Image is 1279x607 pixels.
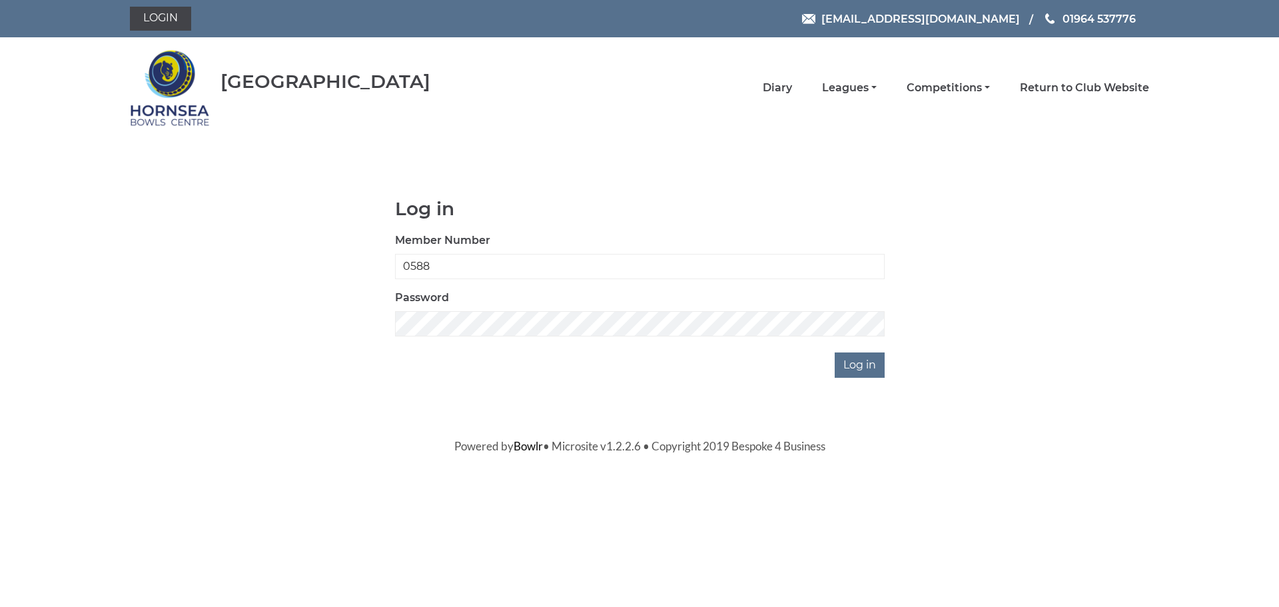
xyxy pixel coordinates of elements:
a: Email [EMAIL_ADDRESS][DOMAIN_NAME] [802,11,1020,27]
label: Password [395,290,449,306]
a: Bowlr [514,439,543,453]
span: [EMAIL_ADDRESS][DOMAIN_NAME] [821,12,1020,25]
div: [GEOGRAPHIC_DATA] [220,71,430,92]
img: Phone us [1045,13,1055,24]
span: Powered by • Microsite v1.2.2.6 • Copyright 2019 Bespoke 4 Business [454,439,825,453]
a: Phone us 01964 537776 [1043,11,1136,27]
img: Email [802,14,815,24]
h1: Log in [395,199,885,219]
img: Hornsea Bowls Centre [130,41,210,135]
a: Competitions [907,81,990,95]
a: Login [130,7,191,31]
a: Return to Club Website [1020,81,1149,95]
a: Leagues [822,81,877,95]
input: Log in [835,352,885,378]
span: 01964 537776 [1063,12,1136,25]
a: Diary [763,81,792,95]
label: Member Number [395,233,490,249]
